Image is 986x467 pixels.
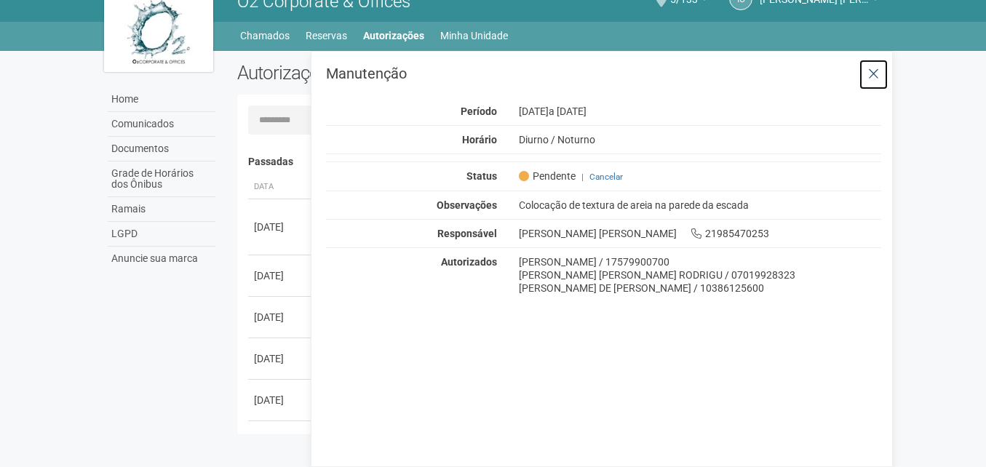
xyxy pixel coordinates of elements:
span: a [DATE] [549,105,587,117]
h3: Manutenção [326,66,881,81]
a: Reservas [306,25,347,46]
div: [DATE] [254,351,308,366]
div: [DATE] [254,310,308,324]
div: [DATE] [254,220,308,234]
a: Documentos [108,137,215,161]
span: Pendente [519,169,576,183]
a: Comunicados [108,112,215,137]
a: Minha Unidade [440,25,508,46]
span: | [581,172,584,182]
div: [PERSON_NAME] DE [PERSON_NAME] / 10386125600 [519,282,882,295]
a: Grade de Horários dos Ônibus [108,161,215,197]
div: [PERSON_NAME] [PERSON_NAME] RODRIGU / 07019928323 [519,268,882,282]
a: Chamados [240,25,290,46]
strong: Observações [437,199,497,211]
div: Colocação de textura de areia na parede da escada [508,199,893,212]
strong: Horário [462,134,497,145]
strong: Responsável [437,228,497,239]
a: Anuncie sua marca [108,247,215,271]
h4: Passadas [248,156,872,167]
th: Data [248,175,314,199]
div: [DATE] [254,393,308,407]
div: [PERSON_NAME] [PERSON_NAME] 21985470253 [508,227,893,240]
a: Ramais [108,197,215,222]
div: [PERSON_NAME] / 17579900700 [519,255,882,268]
a: Home [108,87,215,112]
a: Cancelar [589,172,623,182]
strong: Período [461,105,497,117]
a: LGPD [108,222,215,247]
strong: Status [466,170,497,182]
div: Diurno / Noturno [508,133,893,146]
strong: Autorizados [441,256,497,268]
div: [DATE] [508,105,893,118]
a: Autorizações [363,25,424,46]
div: [DATE] [254,268,308,283]
h2: Autorizações [237,62,549,84]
